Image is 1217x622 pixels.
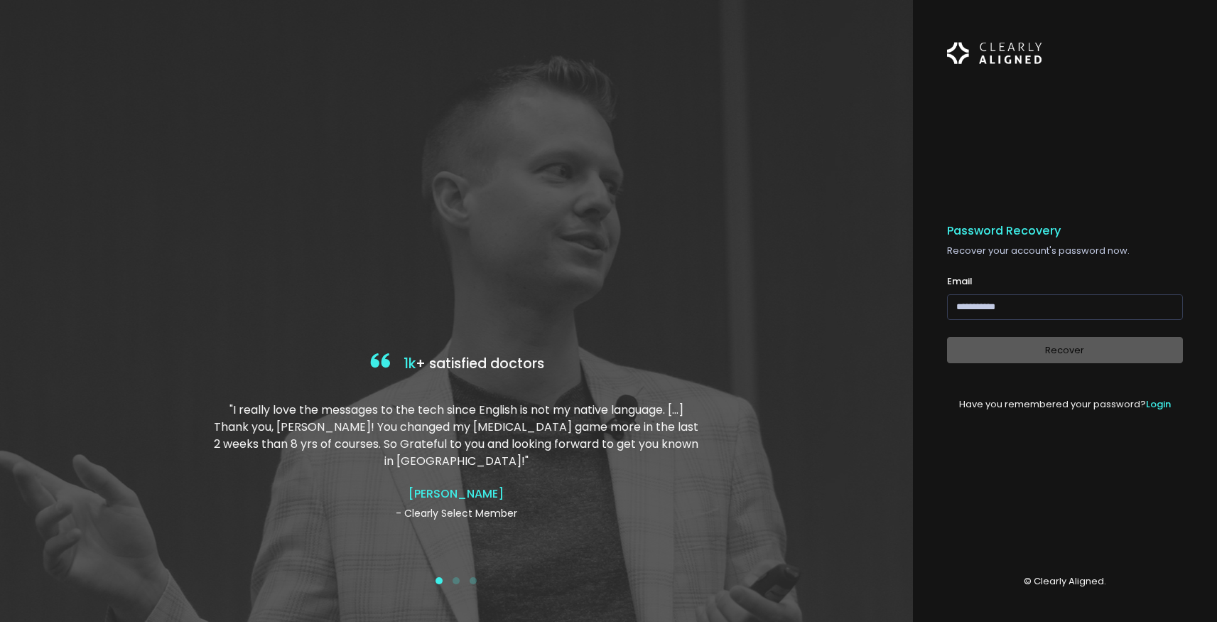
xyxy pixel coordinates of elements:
[947,34,1042,73] img: Logo Horizontal
[214,402,699,470] p: "I really love the messages to the tech since English is not my native language. […] Thank you, [...
[214,506,699,521] p: - Clearly Select Member
[947,274,973,289] label: Email
[947,224,1183,238] h5: Password Recovery
[404,354,416,373] span: 1k
[214,487,699,500] h4: [PERSON_NAME]
[214,350,699,379] h4: + satisfied doctors
[947,397,1183,412] p: Have you remembered your password?
[947,244,1183,258] p: Recover your account's password now.
[1146,397,1171,411] a: Login
[947,574,1183,589] p: © Clearly Aligned.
